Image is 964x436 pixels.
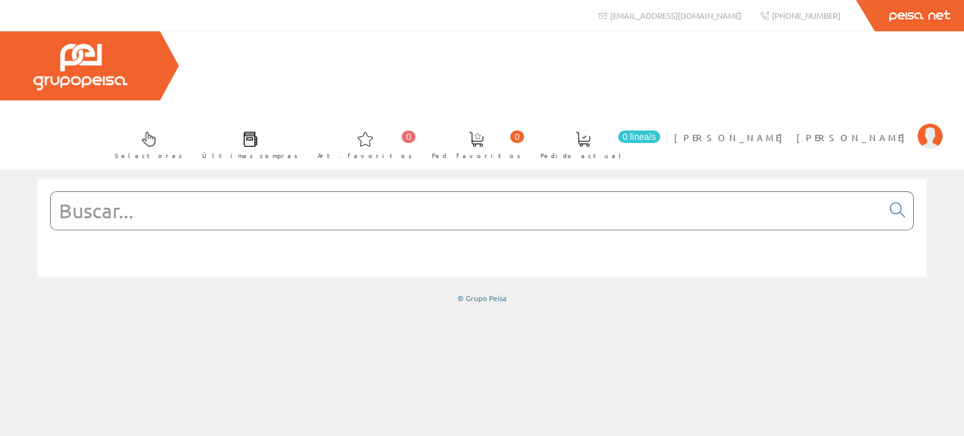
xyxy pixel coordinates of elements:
[674,121,943,133] a: [PERSON_NAME] [PERSON_NAME]
[618,130,660,143] span: 0 línea/s
[38,293,926,304] div: © Grupo Peisa
[102,121,189,167] a: Selectores
[33,44,127,90] img: Grupo Peisa
[674,131,911,144] span: [PERSON_NAME] [PERSON_NAME]
[540,149,626,162] span: Pedido actual
[51,192,882,230] input: Buscar...
[610,10,741,21] span: [EMAIL_ADDRESS][DOMAIN_NAME]
[772,10,840,21] span: [PHONE_NUMBER]
[510,130,524,143] span: 0
[202,149,298,162] span: Últimas compras
[190,121,304,167] a: Últimas compras
[115,149,183,162] span: Selectores
[318,149,412,162] span: Art. favoritos
[432,149,521,162] span: Ped. favoritos
[402,130,415,143] span: 0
